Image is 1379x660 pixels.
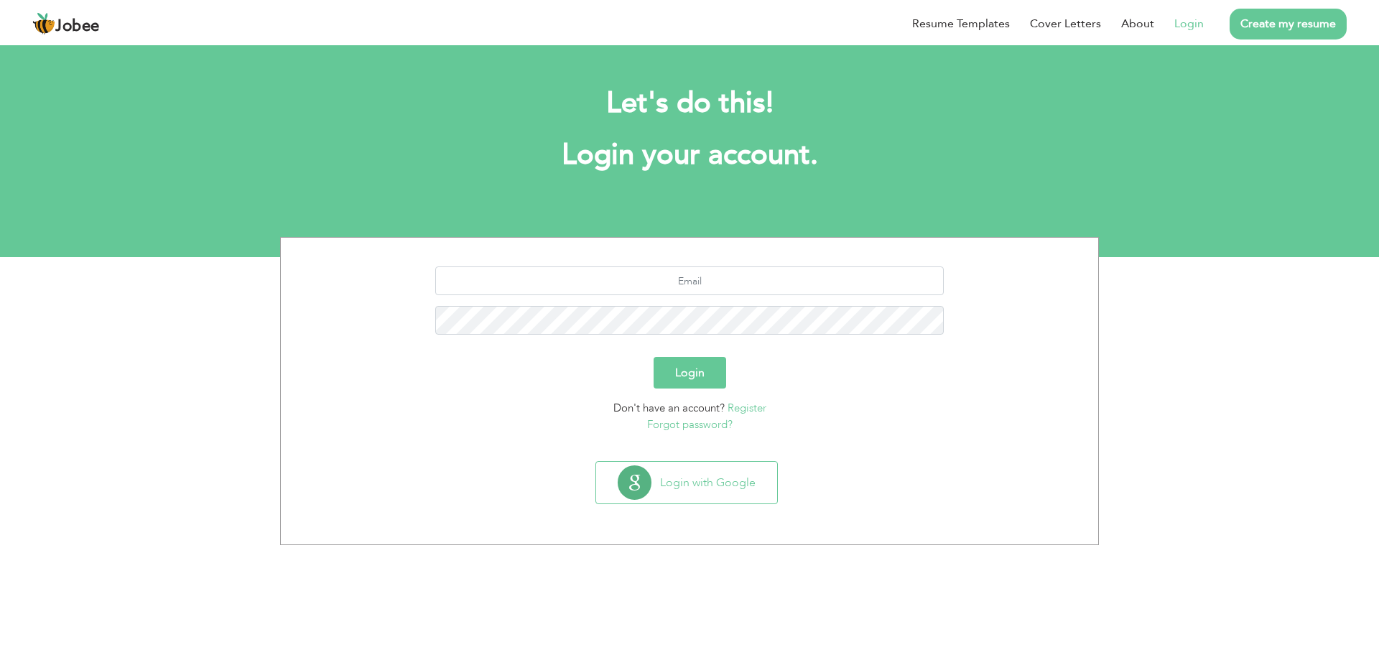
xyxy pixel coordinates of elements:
a: Jobee [32,12,100,35]
a: Create my resume [1230,9,1347,39]
h2: Let's do this! [302,85,1077,122]
span: Jobee [55,19,100,34]
button: Login with Google [596,462,777,503]
button: Login [654,357,726,389]
img: jobee.io [32,12,55,35]
a: Resume Templates [912,15,1010,32]
input: Email [435,266,944,295]
a: Register [728,401,766,415]
span: Don't have an account? [613,401,725,415]
a: Cover Letters [1030,15,1101,32]
a: About [1121,15,1154,32]
a: Forgot password? [647,417,733,432]
h1: Login your account. [302,136,1077,174]
a: Login [1174,15,1204,32]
